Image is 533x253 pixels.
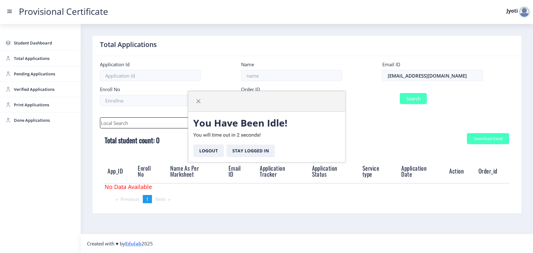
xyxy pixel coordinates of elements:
[475,159,509,183] th: Order_id
[257,159,309,183] th: Application Tracker
[14,70,76,78] span: Pending Applications
[100,86,120,92] label: Enroll No
[14,101,76,109] span: Print Applications
[14,85,76,93] span: Verified Applications
[100,61,130,68] label: Application Id
[241,70,342,81] input: name
[120,196,139,202] span: Previous
[398,159,446,183] th: Application Date
[226,144,275,157] button: Stay Logged In
[14,39,76,47] span: Student Dashboard
[473,136,503,141] div: Download Excel
[359,159,398,183] th: Service type
[105,159,135,183] th: App_ID
[446,159,476,183] th: Action
[382,61,400,68] label: Email ID
[241,86,260,92] label: Order ID
[135,159,167,183] th: Enroll No
[100,195,514,203] ul: Pagination
[105,135,159,145] b: Total student count: 0
[309,159,359,183] th: Application Status
[193,144,224,157] button: Logout
[13,8,114,15] a: Provisional Certificate
[225,159,257,183] th: Email ID
[105,183,152,191] span: No Data Available
[400,93,427,104] button: Search
[100,95,201,106] input: Enrollno
[125,240,142,247] a: Edulab
[146,196,149,202] span: 1
[100,70,201,81] input: Application Id
[14,116,76,124] span: Done Applications
[167,159,225,183] th: Name As Per Marksheet
[14,55,76,62] span: Total Applications
[467,133,509,144] button: Download Excel
[155,196,165,202] span: Next
[188,112,345,162] div: You will time out in 2 seconds!
[100,41,157,48] label: Total Applications
[87,240,153,247] span: Created with ♥ by 2025
[382,70,483,81] input: email
[241,61,254,68] label: Name
[100,117,262,128] input: Local Search
[193,117,340,129] h3: You Have Been Idle!
[507,8,518,13] label: Jyoti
